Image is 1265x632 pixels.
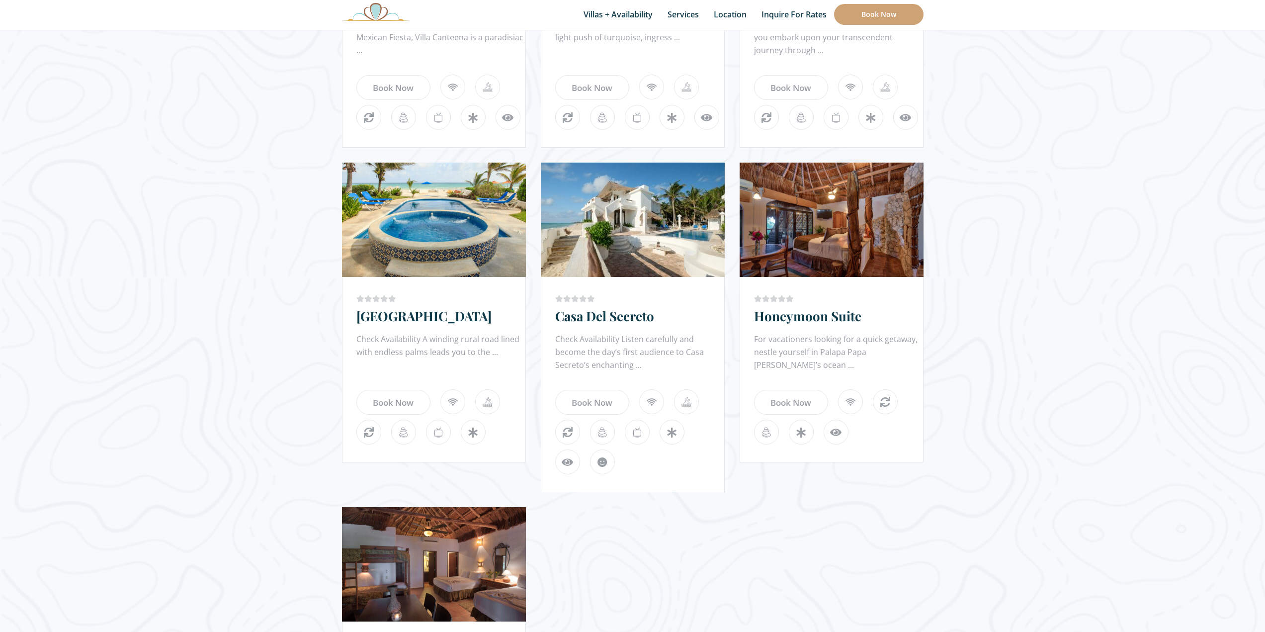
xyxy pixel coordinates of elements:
[356,307,492,325] a: [GEOGRAPHIC_DATA]
[754,18,923,58] div: Check Availability Feel your senses awaken as you embark upon your transcendent journey through ...
[342,2,410,21] img: Awesome Logo
[754,307,861,325] a: Honeymoon Suite
[555,390,629,415] a: Book Now
[356,390,430,415] a: Book Now
[555,333,724,372] div: Check Availability Listen carefully and become the day’s first audience to Casa Secreto’s enchant...
[356,333,525,372] div: Check Availability A winding rural road lined with endless palms leads you to the ...
[754,333,923,372] div: For vacationers looking for a quick getaway, nestle yourself in Palapa Papa [PERSON_NAME]’s ocean...
[356,18,525,58] div: Check Availability Brimming with colors of a Mexican Fiesta, Villa Canteena is a paradisiac ...
[555,18,724,58] div: Check Availability With a twist of gold and a light push of turquoise, ingress ...
[356,75,430,100] a: Book Now
[555,307,654,325] a: Casa Del Secreto
[555,75,629,100] a: Book Now
[834,4,924,25] a: Book Now
[754,75,828,100] a: Book Now
[754,390,828,415] a: Book Now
